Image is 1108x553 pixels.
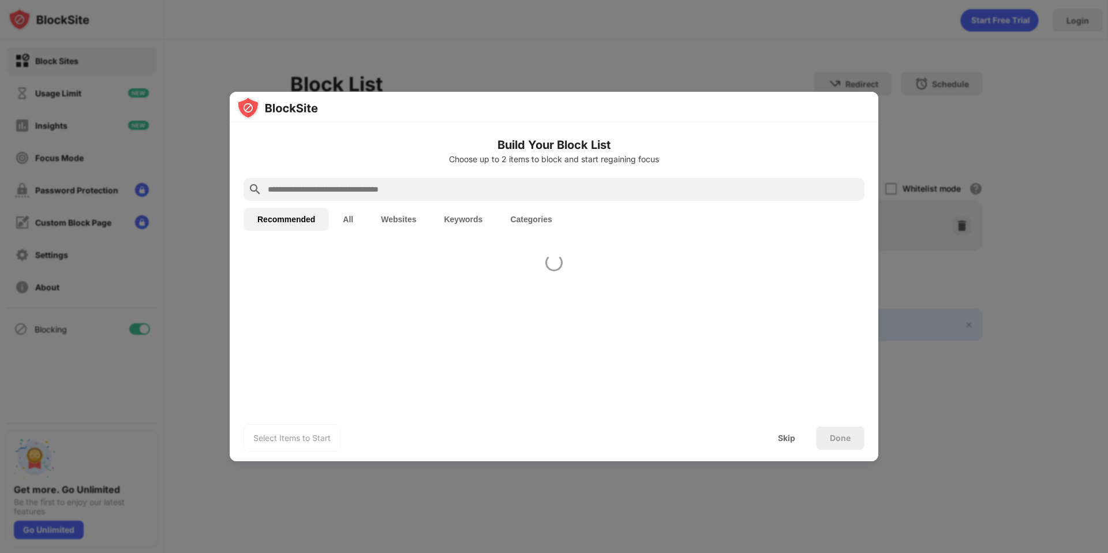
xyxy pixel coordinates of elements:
div: Choose up to 2 items to block and start regaining focus [244,155,864,164]
div: Skip [778,434,795,443]
img: search.svg [248,182,262,196]
button: All [329,208,367,231]
div: Done [830,434,851,443]
img: logo-blocksite.svg [237,96,318,119]
button: Categories [496,208,566,231]
button: Recommended [244,208,329,231]
button: Keywords [430,208,496,231]
div: Select Items to Start [253,432,331,444]
button: Websites [367,208,430,231]
h6: Build Your Block List [244,136,864,154]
